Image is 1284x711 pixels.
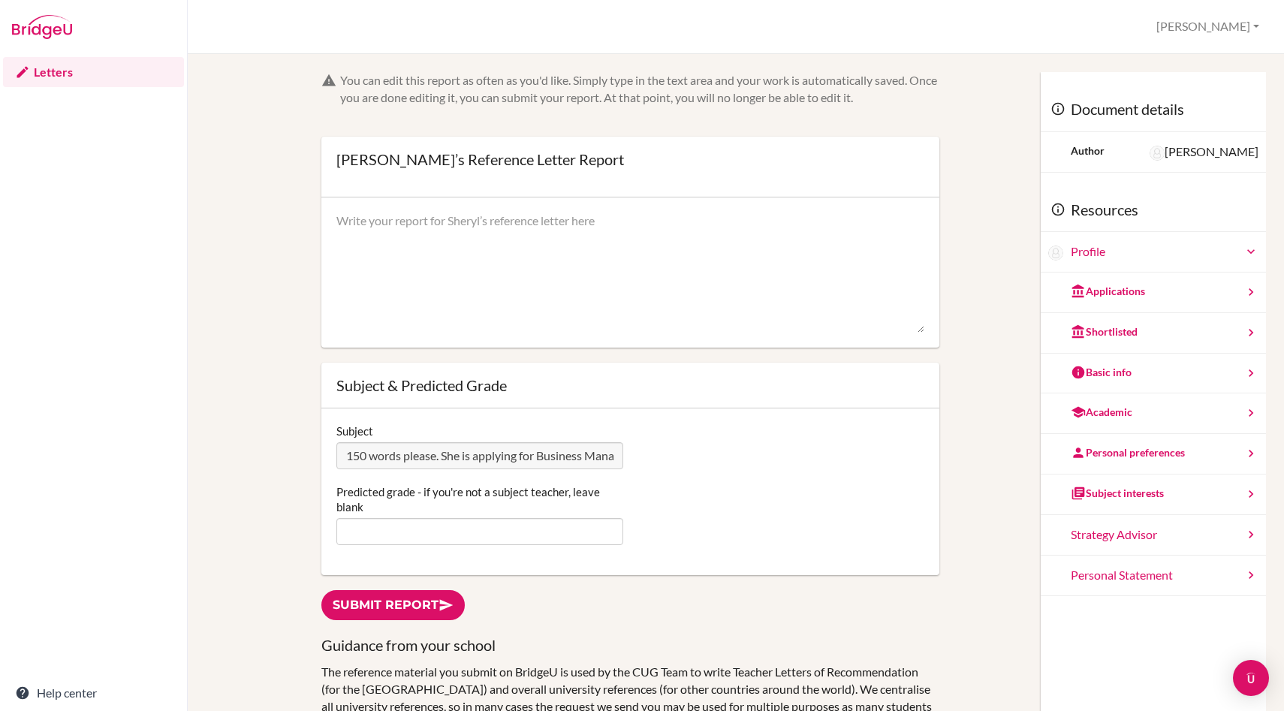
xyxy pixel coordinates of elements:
[1071,324,1138,339] div: Shortlisted
[1150,146,1165,161] img: Paul Rispin
[336,152,624,167] div: [PERSON_NAME]’s Reference Letter Report
[1071,445,1185,460] div: Personal preferences
[1071,486,1164,501] div: Subject interests
[1071,365,1132,380] div: Basic info
[1041,87,1266,132] div: Document details
[1071,243,1258,261] a: Profile
[1041,475,1266,515] a: Subject interests
[3,678,184,708] a: Help center
[321,590,465,621] a: Submit report
[1041,556,1266,596] a: Personal Statement
[1150,143,1258,161] div: [PERSON_NAME]
[1071,405,1132,420] div: Academic
[1041,273,1266,313] a: Applications
[12,15,72,39] img: Bridge-U
[1041,313,1266,354] a: Shortlisted
[1041,515,1266,556] a: Strategy Advisor
[321,635,939,655] h3: Guidance from your school
[1150,13,1266,41] button: [PERSON_NAME]
[336,423,373,438] label: Subject
[1041,188,1266,233] div: Resources
[3,57,184,87] a: Letters
[1041,393,1266,434] a: Academic
[1233,660,1269,696] div: Open Intercom Messenger
[1071,284,1145,299] div: Applications
[1041,354,1266,394] a: Basic info
[336,378,924,393] div: Subject & Predicted Grade
[1048,246,1063,261] img: Sheryl Foo
[336,484,622,514] label: Predicted grade - if you're not a subject teacher, leave blank
[1071,143,1105,158] div: Author
[340,72,939,107] div: You can edit this report as often as you'd like. Simply type in the text area and your work is au...
[1041,434,1266,475] a: Personal preferences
